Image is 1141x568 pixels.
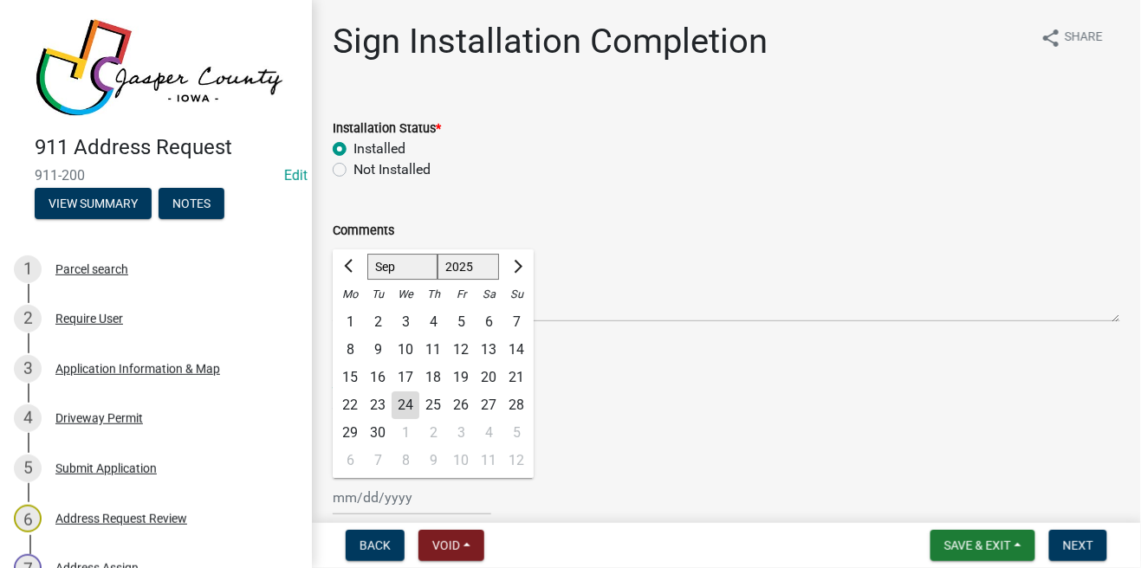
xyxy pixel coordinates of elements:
[447,308,475,336] div: Friday, September 5, 2025
[336,391,364,419] div: Monday, September 22, 2025
[35,197,152,211] wm-modal-confirm: Summary
[502,447,530,474] div: 12
[364,336,392,364] div: Tuesday, September 9, 2025
[419,447,447,474] div: 9
[392,447,419,474] div: Wednesday, October 8, 2025
[475,364,502,391] div: Saturday, September 20, 2025
[35,135,298,160] h4: 911 Address Request
[419,391,447,419] div: Thursday, September 25, 2025
[35,167,277,184] span: 911-200
[419,308,447,336] div: 4
[447,419,475,447] div: Friday, October 3, 2025
[35,188,152,219] button: View Summary
[364,391,392,419] div: Tuesday, September 23, 2025
[475,419,502,447] div: Saturday, October 4, 2025
[392,308,419,336] div: 3
[502,308,530,336] div: Sunday, September 7, 2025
[930,530,1035,561] button: Save & Exit
[55,363,220,375] div: Application Information & Map
[364,419,392,447] div: Tuesday, September 30, 2025
[364,336,392,364] div: 9
[502,336,530,364] div: 14
[419,447,447,474] div: Thursday, October 9, 2025
[447,281,475,308] div: Fr
[14,404,42,432] div: 4
[392,336,419,364] div: 10
[502,447,530,474] div: Sunday, October 12, 2025
[419,336,447,364] div: 11
[419,419,447,447] div: 2
[475,336,502,364] div: 13
[475,281,502,308] div: Sa
[419,281,447,308] div: Th
[392,447,419,474] div: 8
[447,391,475,419] div: Friday, September 26, 2025
[447,364,475,391] div: 19
[447,419,475,447] div: 3
[55,462,157,474] div: Submit Application
[502,336,530,364] div: Sunday, September 14, 2025
[447,391,475,419] div: 26
[502,391,530,419] div: Sunday, September 28, 2025
[419,336,447,364] div: Thursday, September 11, 2025
[502,364,530,391] div: Sunday, September 21, 2025
[447,447,475,474] div: Friday, October 10, 2025
[336,281,364,308] div: Mo
[475,391,502,419] div: 27
[55,412,143,424] div: Driveway Permit
[475,391,502,419] div: Saturday, September 27, 2025
[14,505,42,532] div: 6
[432,539,460,552] span: Void
[502,419,530,447] div: Sunday, October 5, 2025
[419,391,447,419] div: 25
[284,167,308,184] wm-modal-confirm: Edit Application Number
[475,364,502,391] div: 20
[419,364,447,391] div: Thursday, September 18, 2025
[336,308,364,336] div: 1
[475,336,502,364] div: Saturday, September 13, 2025
[55,513,187,525] div: Address Request Review
[159,188,224,219] button: Notes
[336,419,364,447] div: Monday, September 29, 2025
[419,364,447,391] div: 18
[502,308,530,336] div: 7
[447,364,475,391] div: Friday, September 19, 2025
[506,253,527,281] button: Next month
[14,355,42,383] div: 3
[419,308,447,336] div: Thursday, September 4, 2025
[284,167,308,184] a: Edit
[475,308,502,336] div: Saturday, September 6, 2025
[340,253,360,281] button: Previous month
[336,336,364,364] div: 8
[392,281,419,308] div: We
[336,391,364,419] div: 22
[14,305,42,332] div: 2
[14,255,42,283] div: 1
[392,308,419,336] div: Wednesday, September 3, 2025
[1041,28,1061,48] i: share
[364,281,392,308] div: Tu
[364,308,392,336] div: Tuesday, September 2, 2025
[336,364,364,391] div: 15
[419,419,447,447] div: Thursday, October 2, 2025
[367,254,438,280] select: Select month
[418,530,484,561] button: Void
[502,419,530,447] div: 5
[336,419,364,447] div: 29
[1027,21,1117,55] button: shareShare
[35,18,284,117] img: Jasper County, Iowa
[336,336,364,364] div: Monday, September 8, 2025
[364,447,392,474] div: 7
[336,308,364,336] div: Monday, September 1, 2025
[944,539,1011,552] span: Save & Exit
[360,539,391,552] span: Back
[1049,530,1107,561] button: Next
[392,364,419,391] div: Wednesday, September 17, 2025
[475,308,502,336] div: 6
[502,281,530,308] div: Su
[336,447,364,474] div: Monday, October 6, 2025
[336,447,364,474] div: 6
[364,419,392,447] div: 30
[364,447,392,474] div: Tuesday, October 7, 2025
[333,225,394,237] label: Comments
